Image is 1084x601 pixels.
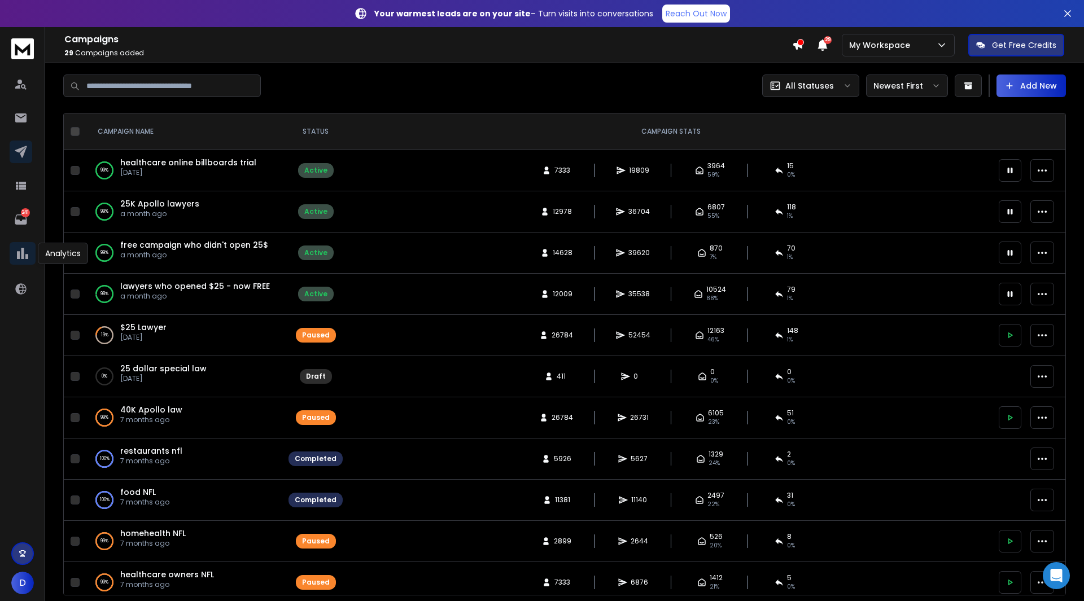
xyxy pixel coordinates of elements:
[787,582,795,591] span: 0 %
[787,418,795,427] span: 0 %
[785,80,834,91] p: All Statuses
[710,532,723,541] span: 526
[707,161,725,170] span: 3964
[707,203,725,212] span: 6807
[302,413,330,422] div: Paused
[374,8,531,19] strong: Your warmest leads are on your site
[787,253,793,262] span: 1 %
[21,208,30,217] p: 241
[120,486,156,498] span: food NFL
[120,363,207,374] span: 25 dollar special law
[302,578,330,587] div: Paused
[710,573,723,582] span: 1412
[710,376,718,385] span: 0%
[709,459,720,468] span: 24 %
[120,333,167,342] p: [DATE]
[100,206,108,217] p: 99 %
[304,207,327,216] div: Active
[633,372,645,381] span: 0
[631,537,648,546] span: 2644
[706,285,726,294] span: 10524
[120,498,169,507] p: 7 months ago
[120,404,182,415] a: 40K Apollo law
[295,495,336,505] div: Completed
[120,569,214,580] span: healthcare owners NFL
[84,113,282,150] th: CAMPAIGN NAME
[120,322,167,333] span: $25 Lawyer
[84,356,282,397] td: 0%25 dollar special law[DATE]
[666,8,727,19] p: Reach Out Now
[84,150,282,191] td: 99%healthcare online billboards trial[DATE]
[787,326,798,335] span: 148
[11,38,34,59] img: logo
[64,33,792,46] h1: Campaigns
[628,207,650,216] span: 36704
[631,578,648,587] span: 6876
[100,536,108,547] p: 99 %
[866,74,948,97] button: Newest First
[120,239,268,251] span: free campaign who didn't open 25$
[304,289,327,299] div: Active
[710,582,719,591] span: 21 %
[787,541,795,550] span: 0 %
[120,198,199,209] a: 25K Apollo lawyers
[707,212,719,221] span: 55 %
[302,537,330,546] div: Paused
[302,331,330,340] div: Paused
[787,367,792,376] span: 0
[306,372,326,381] div: Draft
[708,418,719,427] span: 23 %
[849,40,915,51] p: My Workspace
[554,578,570,587] span: 7333
[630,413,649,422] span: 26731
[102,371,107,382] p: 0 %
[968,34,1064,56] button: Get Free Credits
[707,326,724,335] span: 12163
[304,248,327,257] div: Active
[631,495,647,505] span: 11140
[100,288,108,300] p: 98 %
[992,40,1056,51] p: Get Free Credits
[787,532,792,541] span: 8
[662,5,730,23] a: Reach Out Now
[295,454,336,463] div: Completed
[787,459,795,468] span: 0 %
[120,168,256,177] p: [DATE]
[710,367,715,376] span: 0
[11,572,34,594] button: D
[100,247,108,258] p: 99 %
[120,528,186,539] a: homehealth NFL
[120,280,270,292] a: lawyers who opened $25 - now FREE
[100,577,108,588] p: 99 %
[38,243,88,264] div: Analytics
[707,170,719,179] span: 59 %
[120,445,182,457] a: restaurants nfl
[710,253,716,262] span: 7 %
[629,166,649,175] span: 19809
[120,539,186,548] p: 7 months ago
[282,113,349,150] th: STATUS
[707,335,719,344] span: 46 %
[64,48,73,58] span: 29
[710,244,723,253] span: 870
[628,248,650,257] span: 39620
[84,480,282,521] td: 100%food NFL7 months ago
[553,207,572,216] span: 12978
[100,494,110,506] p: 100 %
[552,331,573,340] span: 26784
[552,413,573,422] span: 26784
[554,454,571,463] span: 5926
[557,372,568,381] span: 411
[787,500,795,509] span: 0 %
[787,573,792,582] span: 5
[120,251,268,260] p: a month ago
[374,8,653,19] p: – Turn visits into conversations
[707,500,719,509] span: 22 %
[120,457,182,466] p: 7 months ago
[84,191,282,232] td: 99%25K Apollo lawyersa month ago
[84,438,282,480] td: 100%restaurants nfl7 months ago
